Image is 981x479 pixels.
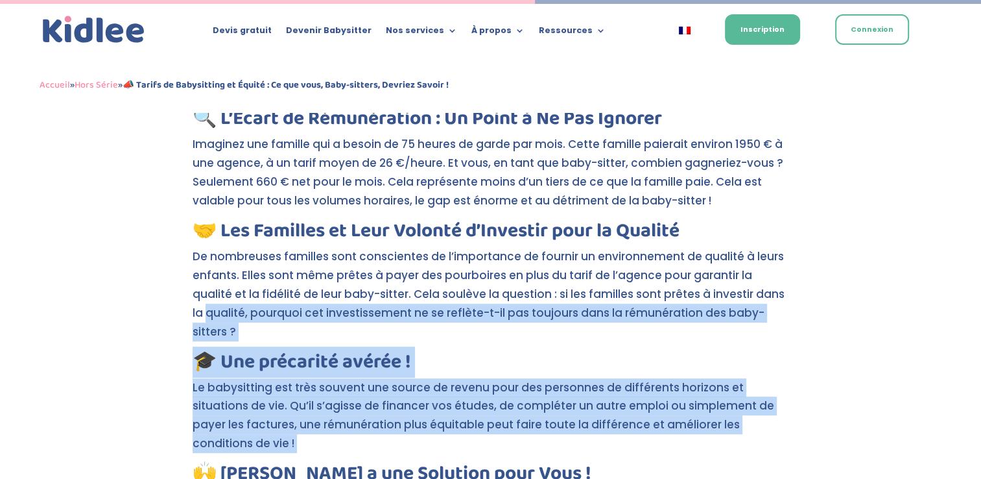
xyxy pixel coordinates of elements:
[539,26,606,40] a: Ressources
[123,77,449,93] strong: 📣 Tarifs de Babysitting et Équité : Ce que vous, Baby-sitters, Devriez Savoir !
[40,77,449,93] span: » »
[193,352,789,378] h2: 🎓 Une précarité avérée !
[40,77,70,93] a: Accueil
[193,378,789,465] p: Le babysitting est très souvent une source de revenu pour des personnes de différents horizons et...
[386,26,457,40] a: Nos services
[213,26,272,40] a: Devis gratuit
[193,221,789,247] h2: 🤝 Les Familles et Leur Volonté d’Investir pour la Qualité
[40,13,148,47] img: logo_kidlee_bleu
[286,26,372,40] a: Devenir Babysitter
[40,13,148,47] a: Kidlee Logo
[835,14,909,45] a: Connexion
[725,14,800,45] a: Inscription
[193,247,789,352] p: De nombreuses familles sont conscientes de l’importance de fournir un environnement de qualité à ...
[679,27,691,34] img: Français
[193,109,789,135] h2: 🔍 L’Écart de Rémunération : Un Point à Ne Pas Ignorer
[471,26,525,40] a: À propos
[75,77,118,93] a: Hors Série
[193,135,789,221] p: Imaginez une famille qui a besoin de 75 heures de garde par mois. Cette famille paierait environ ...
